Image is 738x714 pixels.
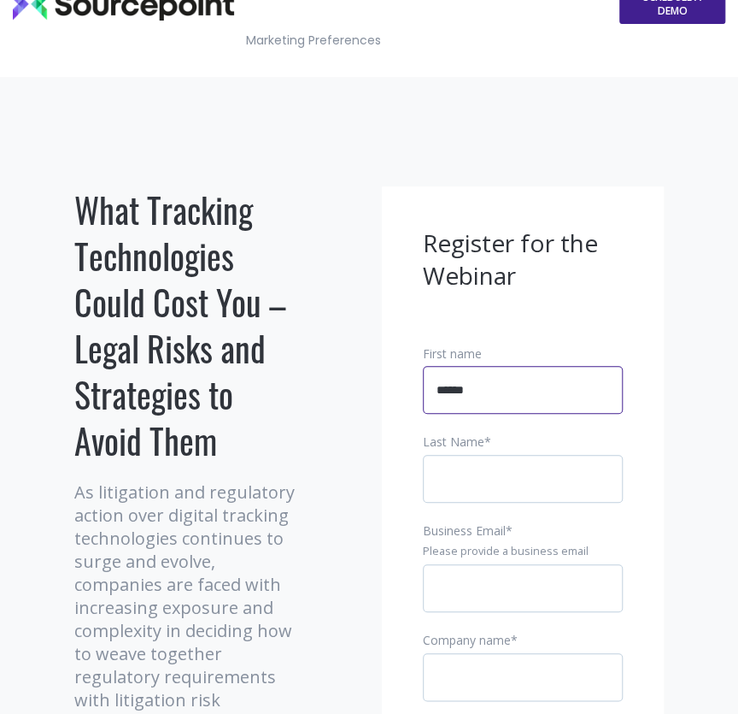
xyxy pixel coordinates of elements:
span: Company name [423,632,511,648]
h3: Register for the Webinar [423,227,623,292]
span: Business Email [423,522,506,539]
a: Marketing Preferences [234,4,391,77]
span: First name [423,345,482,362]
h1: What Tracking Technologies Could Cost You – Legal Risks and Strategies to Avoid Them [74,186,305,463]
legend: Please provide a business email [423,544,623,559]
span: Last Name [423,434,484,450]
